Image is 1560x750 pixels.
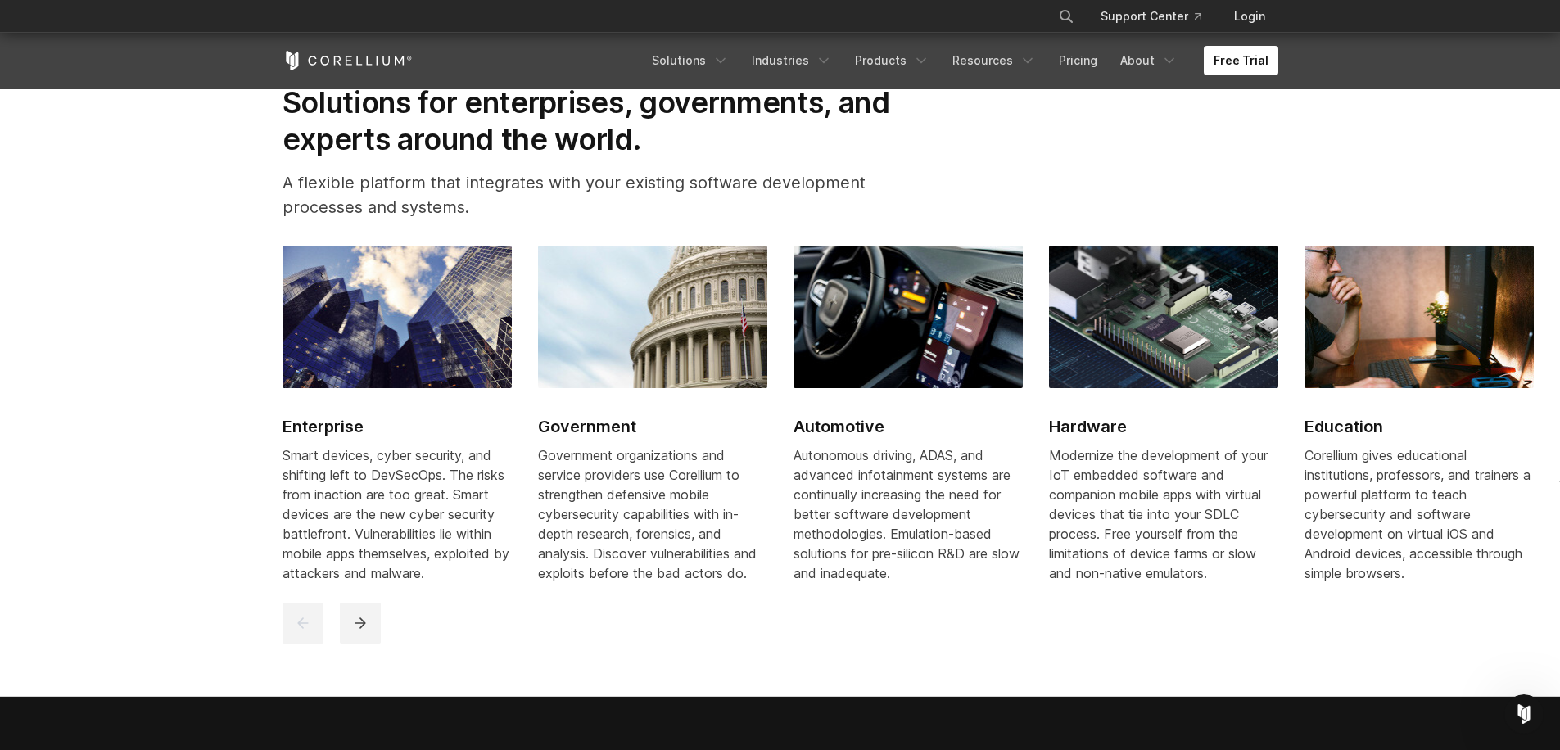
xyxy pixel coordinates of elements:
[283,445,512,583] div: Smart devices, cyber security, and shifting left to DevSecOps. The risks from inaction are too gr...
[283,84,935,157] h2: Solutions for enterprises, governments, and experts around the world.
[1305,445,1534,583] div: Corellium gives educational institutions, professors, and trainers a powerful platform to teach c...
[1504,694,1544,734] iframe: Intercom live chat
[943,46,1046,75] a: Resources
[340,603,381,644] button: next
[538,246,767,388] img: Government
[642,46,739,75] a: Solutions
[283,246,512,388] img: Enterprise
[1049,447,1268,581] span: Modernize the development of your IoT embedded software and companion mobile apps with virtual de...
[845,46,939,75] a: Products
[1049,246,1278,603] a: Hardware Hardware Modernize the development of your IoT embedded software and companion mobile ap...
[538,246,767,603] a: Government Government Government organizations and service providers use Corellium to strengthen ...
[1049,246,1278,388] img: Hardware
[794,414,1023,439] h2: Automotive
[794,246,1023,388] img: Automotive
[283,603,323,644] button: previous
[642,46,1278,75] div: Navigation Menu
[742,46,842,75] a: Industries
[538,445,767,583] div: Government organizations and service providers use Corellium to strengthen defensive mobile cyber...
[1049,414,1278,439] h2: Hardware
[794,445,1023,583] div: Autonomous driving, ADAS, and advanced infotainment systems are continually increasing the need f...
[283,51,413,70] a: Corellium Home
[283,414,512,439] h2: Enterprise
[538,414,767,439] h2: Government
[1087,2,1214,31] a: Support Center
[283,246,512,603] a: Enterprise Enterprise Smart devices, cyber security, and shifting left to DevSecOps. The risks fr...
[1038,2,1278,31] div: Navigation Menu
[1204,46,1278,75] a: Free Trial
[1305,414,1534,439] h2: Education
[1305,246,1534,388] img: Education
[283,170,935,219] p: A flexible platform that integrates with your existing software development processes and systems.
[794,246,1023,603] a: Automotive Automotive Autonomous driving, ADAS, and advanced infotainment systems are continually...
[1110,46,1187,75] a: About
[1049,46,1107,75] a: Pricing
[1221,2,1278,31] a: Login
[1051,2,1081,31] button: Search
